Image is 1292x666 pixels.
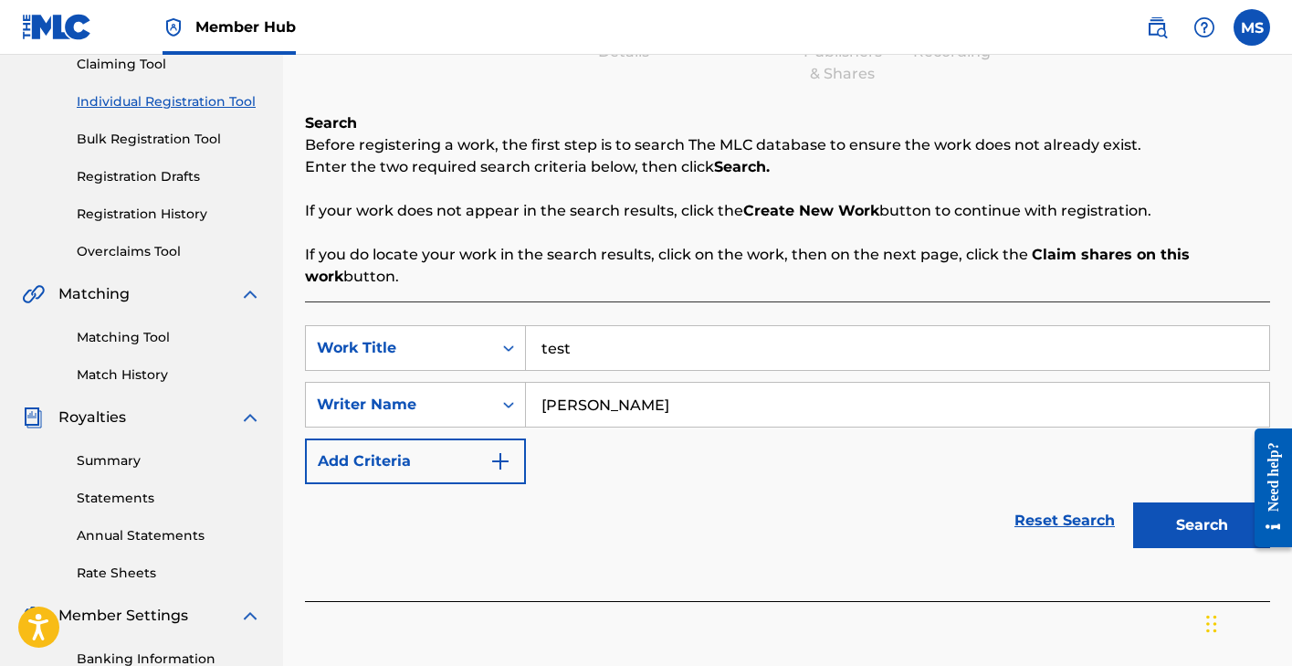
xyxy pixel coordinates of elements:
[77,328,261,347] a: Matching Tool
[22,283,45,305] img: Matching
[1201,578,1292,666] iframe: Chat Widget
[1146,16,1168,38] img: search
[743,202,879,219] strong: Create New Work
[22,14,92,40] img: MLC Logo
[305,114,357,132] b: Search
[77,489,261,508] a: Statements
[58,283,130,305] span: Matching
[77,564,261,583] a: Rate Sheets
[22,407,44,428] img: Royalties
[163,16,184,38] img: Top Rightsholder
[77,526,261,545] a: Annual Statements
[305,244,1270,288] p: If you do locate your work in the search results, click on the work, then on the next page, click...
[1139,9,1175,46] a: Public Search
[1206,597,1217,651] div: Drag
[58,605,188,627] span: Member Settings
[77,92,261,111] a: Individual Registration Tool
[489,450,511,472] img: 9d2ae6d4665cec9f34b9.svg
[22,605,44,627] img: Member Settings
[1241,415,1292,562] iframe: Resource Center
[1193,16,1215,38] img: help
[77,242,261,261] a: Overclaims Tool
[305,200,1270,222] p: If your work does not appear in the search results, click the button to continue with registration.
[1234,9,1270,46] div: User Menu
[58,407,126,428] span: Royalties
[77,451,261,470] a: Summary
[1005,501,1124,541] a: Reset Search
[317,337,481,359] div: Work Title
[239,407,261,428] img: expand
[305,134,1270,156] p: Before registering a work, the first step is to search The MLC database to ensure the work does n...
[77,55,261,74] a: Claiming Tool
[195,16,296,37] span: Member Hub
[1133,502,1270,548] button: Search
[714,158,770,175] strong: Search.
[77,167,261,186] a: Registration Drafts
[77,205,261,224] a: Registration History
[305,439,526,484] button: Add Criteria
[305,156,1270,178] p: Enter the two required search criteria below, then click
[77,365,261,385] a: Match History
[1186,9,1223,46] div: Help
[239,605,261,627] img: expand
[239,283,261,305] img: expand
[305,325,1270,557] form: Search Form
[77,130,261,149] a: Bulk Registration Tool
[317,394,481,416] div: Writer Name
